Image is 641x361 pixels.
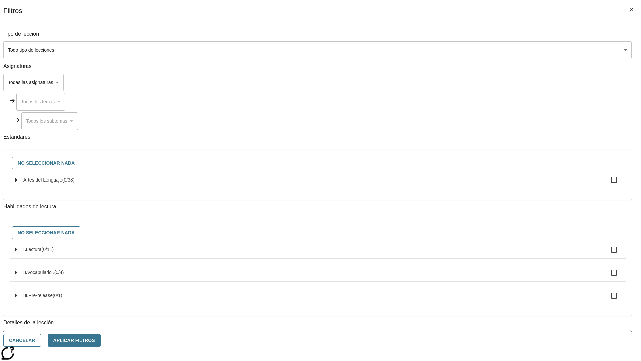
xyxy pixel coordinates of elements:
button: Cerrar los filtros del Menú lateral [624,3,638,17]
p: Estándares [3,133,632,141]
div: La Actividad cubre los factores a considerar para el ajuste automático del lexile [4,330,631,345]
div: Seleccione una Asignatura [16,93,65,111]
div: Seleccione una Asignatura [3,74,64,91]
p: Tipo de leccion [3,30,632,38]
p: Habilidades de lectura [3,203,632,211]
span: Pre-release [29,293,53,298]
div: Seleccione estándares [9,155,626,171]
span: 0 estándares seleccionados/4 estándares en grupo [54,270,64,275]
button: No seleccionar nada [12,226,80,239]
div: Seleccione un tipo de lección [3,41,632,59]
ul: Seleccione habilidades [10,241,626,310]
span: I. [23,247,26,252]
span: II. [23,270,27,275]
div: Seleccione una Asignatura [21,112,78,130]
h1: Filtros [3,7,22,25]
ul: Seleccione estándares [10,171,626,194]
span: 0 estándares seleccionados/1 estándares en grupo [53,293,62,298]
span: Artes del Lenguaje [23,177,62,183]
button: Cancelar [3,334,41,347]
span: 0 estándares seleccionados/38 estándares en grupo [62,177,75,183]
span: Lectura [26,247,42,252]
span: Vocabulario . [27,270,54,275]
p: Asignaturas [3,63,632,70]
div: Seleccione habilidades [9,225,626,241]
span: III. [23,293,29,298]
button: Aplicar Filtros [48,334,101,347]
span: 0 estándares seleccionados/11 estándares en grupo [41,247,54,252]
button: No seleccionar nada [12,157,80,170]
p: Detalles de la lección [3,319,632,327]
